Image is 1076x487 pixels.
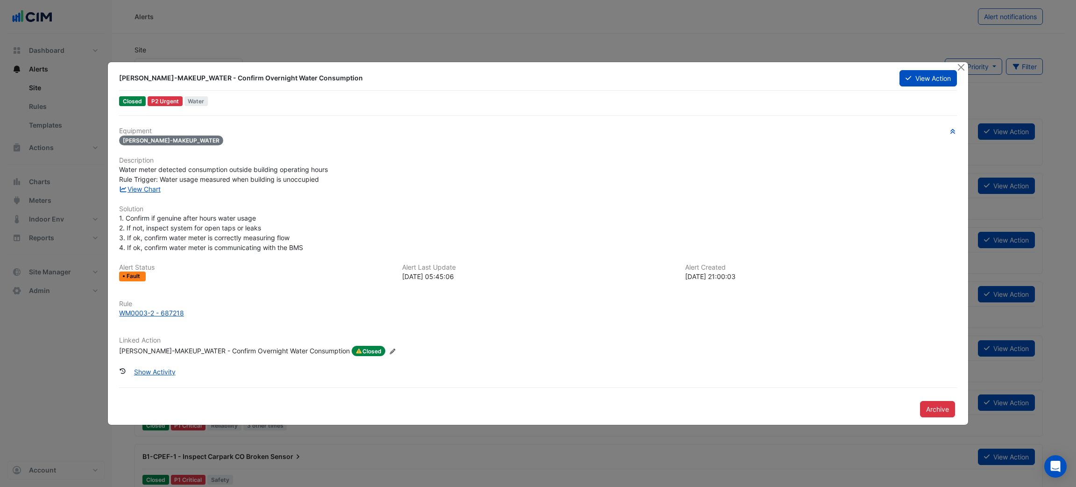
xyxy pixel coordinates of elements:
h6: Alert Status [119,264,391,272]
span: Closed [119,96,146,106]
h6: Alert Created [685,264,957,272]
fa-icon: Edit Linked Action [389,348,396,355]
h6: Rule [119,300,956,308]
div: [PERSON_NAME]-MAKEUP_WATER - Confirm Overnight Water Consumption [119,346,350,356]
div: Open Intercom Messenger [1044,455,1067,478]
button: Close [956,62,966,72]
h6: Solution [119,205,956,213]
span: Water [184,96,208,106]
button: View Action [899,70,956,86]
span: Water meter detected consumption outside building operating hours Rule Trigger: Water usage measu... [119,165,328,183]
span: Closed [352,346,385,356]
h6: Linked Action [119,337,956,344]
div: [PERSON_NAME]-MAKEUP_WATER - Confirm Overnight Water Consumption [119,73,888,83]
span: Fault [127,273,142,279]
a: WM0003-2 - 687218 [119,308,956,318]
div: WM0003-2 - 687218 [119,308,184,318]
a: View Chart [119,185,161,193]
div: [DATE] 21:00:03 [685,272,957,281]
h6: Description [119,157,956,165]
div: P2 Urgent [148,96,183,106]
button: Show Activity [128,364,182,380]
span: [PERSON_NAME]-MAKEUP_WATER [119,136,223,145]
span: 1. Confirm if genuine after hours water usage 2. If not, inspect system for open taps or leaks 3.... [119,214,303,251]
h6: Equipment [119,127,956,135]
button: Archive [920,401,955,417]
h6: Alert Last Update [402,264,674,272]
div: [DATE] 05:45:06 [402,272,674,281]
